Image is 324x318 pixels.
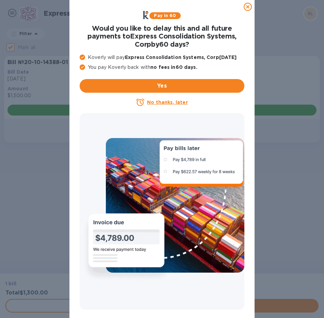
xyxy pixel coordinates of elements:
[80,25,244,48] h1: Would you like to delay this and all future payments to Express Consolidation Systems, Corp by 60...
[85,82,239,90] span: Yes
[80,79,244,93] button: Yes
[147,100,188,105] u: No thanks, later
[80,54,244,61] p: Koverly will pay
[80,64,244,71] p: You pay Koverly back with
[150,64,197,70] b: no fees in 60 days .
[125,55,237,60] b: Express Consolidation Systems, Corp [DATE]
[154,13,176,18] b: Pay in 60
